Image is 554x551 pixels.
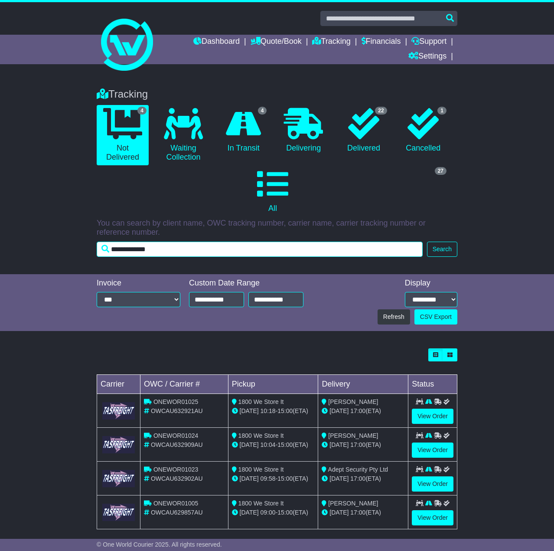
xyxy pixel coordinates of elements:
a: Dashboard [193,35,240,49]
div: (ETA) [322,440,404,449]
span: [PERSON_NAME] [328,500,378,507]
a: Waiting Collection [157,105,209,165]
span: 1800 We Store It [238,500,284,507]
a: CSV Export [414,309,457,325]
a: 22 Delivered [338,105,389,156]
span: 17:00 [350,509,365,516]
a: Settings [408,49,446,64]
span: 15:00 [277,407,293,414]
td: Status [408,375,457,394]
div: (ETA) [322,474,404,483]
span: 17:00 [350,475,365,482]
span: [DATE] [240,407,259,414]
img: GetCarrierServiceLogo [102,470,135,487]
span: 1800 We Store It [238,432,284,439]
span: [DATE] [329,509,349,516]
a: View Order [412,510,453,525]
div: (ETA) [322,508,404,517]
a: Tracking [312,35,350,49]
div: Tracking [92,88,462,101]
span: [DATE] [329,475,349,482]
span: 4 [258,107,267,115]
span: [DATE] [329,441,349,448]
td: Delivery [318,375,408,394]
a: Quote/Book [251,35,302,49]
a: 27 All [97,165,449,216]
img: GetCarrierServiceLogo [102,402,135,419]
span: 15:00 [277,509,293,516]
a: Delivering [277,105,329,156]
span: 09:58 [261,475,276,482]
button: Refresh [378,309,410,325]
div: - (ETA) [232,508,315,517]
span: 17:00 [350,407,365,414]
span: 4 [137,107,147,115]
span: 10:04 [261,441,276,448]
span: ONEWOR01025 [153,398,198,405]
span: 15:00 [277,475,293,482]
td: Pickup [228,375,318,394]
span: [PERSON_NAME] [328,432,378,439]
td: Carrier [97,375,140,394]
a: View Order [412,443,453,458]
span: 22 [375,107,387,115]
span: OWCAU632909AU [151,441,203,448]
span: ONEWOR01024 [153,432,198,439]
span: 1800 We Store It [238,466,284,473]
span: [PERSON_NAME] [328,398,378,405]
span: OWCAU632902AU [151,475,203,482]
span: [DATE] [329,407,349,414]
a: Financials [362,35,401,49]
span: OWCAU632921AU [151,407,203,414]
p: You can search by client name, OWC tracking number, carrier name, carrier tracking number or refe... [97,219,457,237]
div: - (ETA) [232,407,315,416]
button: Search [427,242,457,257]
div: (ETA) [322,407,404,416]
td: OWC / Carrier # [140,375,228,394]
span: OWCAU629857AU [151,509,203,516]
span: ONEWOR01005 [153,500,198,507]
span: [DATE] [240,441,259,448]
span: 1 [437,107,446,115]
div: Custom Date Range [189,279,303,288]
div: Display [405,279,457,288]
a: 4 Not Delivered [97,105,149,165]
span: 27 [435,167,446,175]
span: © One World Courier 2025. All rights reserved. [97,541,222,548]
a: 4 In Transit [218,105,269,156]
a: View Order [412,476,453,492]
span: 15:00 [277,441,293,448]
div: - (ETA) [232,474,315,483]
a: 1 Cancelled [398,105,449,156]
a: View Order [412,409,453,424]
span: ONEWOR01023 [153,466,198,473]
span: 1800 We Store It [238,398,284,405]
a: Support [411,35,446,49]
span: 17:00 [350,441,365,448]
img: GetCarrierServiceLogo [102,436,135,453]
span: 10:18 [261,407,276,414]
span: Adept Security Pty Ltd [328,466,388,473]
span: 09:00 [261,509,276,516]
span: [DATE] [240,475,259,482]
span: [DATE] [240,509,259,516]
img: GetCarrierServiceLogo [102,504,135,521]
div: - (ETA) [232,440,315,449]
div: Invoice [97,279,180,288]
